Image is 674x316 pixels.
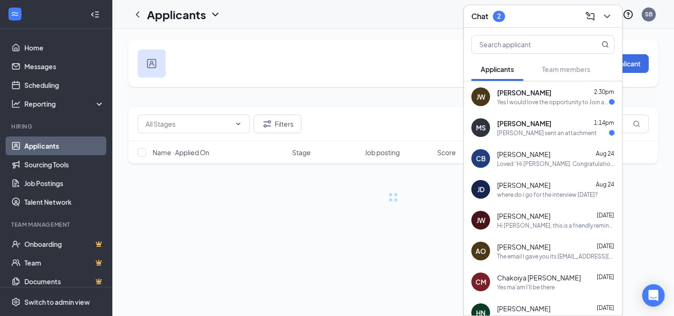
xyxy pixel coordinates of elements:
span: [PERSON_NAME] [497,88,551,97]
span: Job posting [365,148,400,157]
a: DocumentsCrown [24,272,104,291]
svg: Settings [11,297,21,307]
span: Aug 24 [596,181,614,188]
span: [DATE] [597,304,614,311]
div: JW [476,92,485,101]
span: Team members [542,65,590,73]
button: Filter Filters [254,115,301,133]
svg: ChevronDown [234,120,242,128]
a: Messages [24,57,104,76]
div: Reporting [24,99,105,108]
a: Applicants [24,136,104,155]
span: [PERSON_NAME] [497,150,550,159]
div: Team Management [11,221,103,229]
svg: MagnifyingGlass [633,120,640,128]
span: 1:14pm [594,119,614,126]
svg: ComposeMessage [585,11,596,22]
a: TeamCrown [24,253,104,272]
div: SB [645,10,652,18]
svg: WorkstreamLogo [10,9,20,19]
a: Sourcing Tools [24,155,104,174]
div: MS [476,123,486,132]
div: Hi [PERSON_NAME], this is a friendly reminder. To move forward with your application for Team Mem... [497,222,615,230]
div: The email I gave you its [EMAIL_ADDRESS][DOMAIN_NAME] [497,252,615,260]
svg: Analysis [11,99,21,108]
h3: Chat [471,11,488,22]
div: JD [477,185,484,194]
div: Loved “Hi [PERSON_NAME]. Congratulations, your onsite …” [497,160,615,168]
div: Switch to admin view [24,297,90,307]
div: Hiring [11,122,103,130]
span: [PERSON_NAME] [497,304,550,313]
div: Open Intercom Messenger [642,284,665,307]
a: Home [24,38,104,57]
span: [PERSON_NAME] [497,180,550,190]
svg: MagnifyingGlass [601,41,609,48]
svg: Collapse [90,10,100,19]
span: Applicants [481,65,514,73]
span: Aug 24 [596,150,614,157]
svg: ChevronLeft [132,9,143,20]
span: 2:30pm [594,88,614,95]
a: Scheduling [24,76,104,94]
svg: Filter [262,118,273,129]
div: AO [476,246,486,256]
div: Yes ma'am I'll be there [497,283,555,291]
a: Talent Network [24,193,104,211]
div: CB [476,154,486,163]
button: ComposeMessage [583,9,598,24]
a: Job Postings [24,174,104,193]
svg: ChevronDown [210,9,221,20]
span: [DATE] [597,243,614,250]
div: [PERSON_NAME] sent an attachment [497,129,597,137]
svg: QuestionInfo [623,9,634,20]
span: [PERSON_NAME] [497,242,550,251]
span: Stage [292,148,311,157]
span: Name · Applied On [153,148,209,157]
div: Yes I would love the opportunity to Join and grow with your company... [497,98,609,106]
span: [DATE] [597,273,614,280]
svg: ChevronDown [601,11,613,22]
div: CM [476,277,486,287]
span: [DATE] [597,212,614,219]
div: JW [476,215,485,225]
button: ChevronDown [600,9,615,24]
span: [PERSON_NAME] [497,211,550,221]
img: user icon [147,59,156,68]
span: Score [437,148,456,157]
input: Search applicant [472,36,583,53]
div: 2 [497,12,501,20]
div: where do i go for the interview [DATE]? [497,191,598,199]
input: All Stages [146,119,231,129]
a: OnboardingCrown [24,235,104,253]
span: [PERSON_NAME] [497,119,551,128]
h1: Applicants [147,7,206,22]
span: Chakoiya [PERSON_NAME] [497,273,581,282]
